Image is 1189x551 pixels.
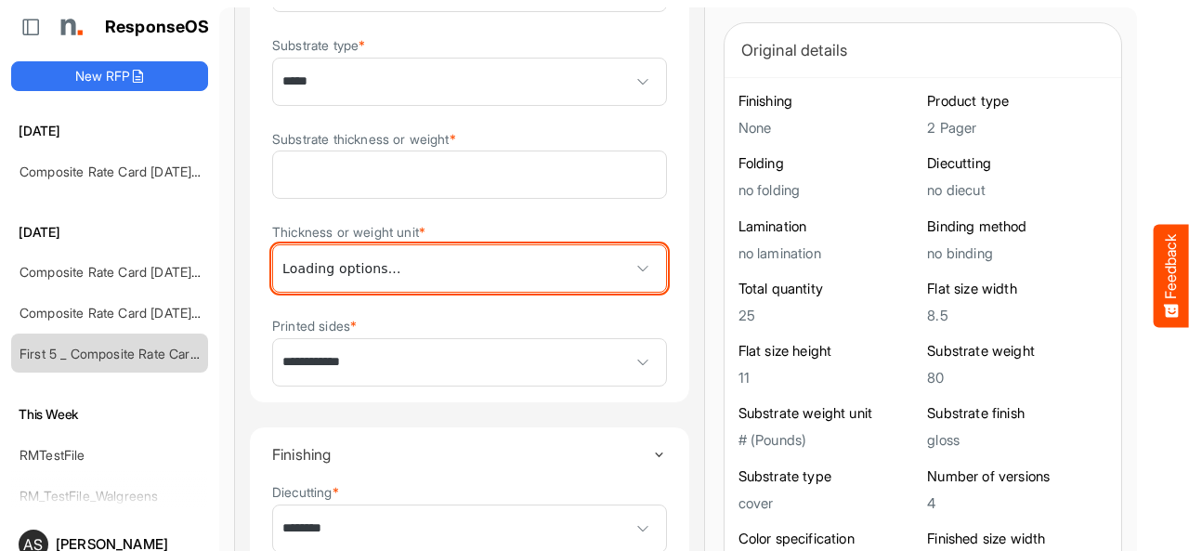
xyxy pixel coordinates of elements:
[927,182,1107,198] h5: no diecut
[11,222,208,243] h6: [DATE]
[738,182,919,198] h5: no folding
[272,38,365,52] label: Substrate type
[20,447,85,463] a: RMTestFile
[927,280,1107,298] h6: Flat size width
[738,245,919,261] h5: no lamination
[272,132,456,146] label: Substrate thickness or weight
[927,404,1107,423] h6: Substrate finish
[927,495,1107,511] h5: 4
[20,346,242,361] a: First 5 _ Composite Rate Card [DATE]
[51,8,88,46] img: Northell
[272,319,357,333] label: Printed sides
[738,467,919,486] h6: Substrate type
[272,427,667,481] summary: Toggle content
[927,154,1107,173] h6: Diecutting
[20,264,240,280] a: Composite Rate Card [DATE]_smaller
[738,530,919,548] h6: Color specification
[738,342,919,361] h6: Flat size height
[105,18,210,37] h1: ResponseOS
[20,164,323,179] a: Composite Rate Card [DATE] mapping test_deleted
[738,154,919,173] h6: Folding
[738,92,919,111] h6: Finishing
[927,342,1107,361] h6: Substrate weight
[927,530,1107,548] h6: Finished size width
[56,537,201,551] div: [PERSON_NAME]
[927,120,1107,136] h5: 2 Pager
[738,217,919,236] h6: Lamination
[1154,224,1189,327] button: Feedback
[741,37,1104,63] div: Original details
[927,308,1107,323] h5: 8.5
[272,225,425,239] label: Thickness or weight unit
[927,370,1107,386] h5: 80
[927,467,1107,486] h6: Number of versions
[927,245,1107,261] h5: no binding
[20,305,240,321] a: Composite Rate Card [DATE]_smaller
[738,120,919,136] h5: None
[11,61,208,91] button: New RFP
[738,495,919,511] h5: cover
[927,432,1107,448] h5: gloss
[738,432,919,448] h5: # (Pounds)
[738,308,919,323] h5: 25
[11,121,208,141] h6: [DATE]
[272,446,652,463] h4: Finishing
[11,404,208,425] h6: This Week
[738,404,919,423] h6: Substrate weight unit
[927,217,1107,236] h6: Binding method
[927,92,1107,111] h6: Product type
[738,370,919,386] h5: 11
[738,280,919,298] h6: Total quantity
[272,485,339,499] label: Diecutting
